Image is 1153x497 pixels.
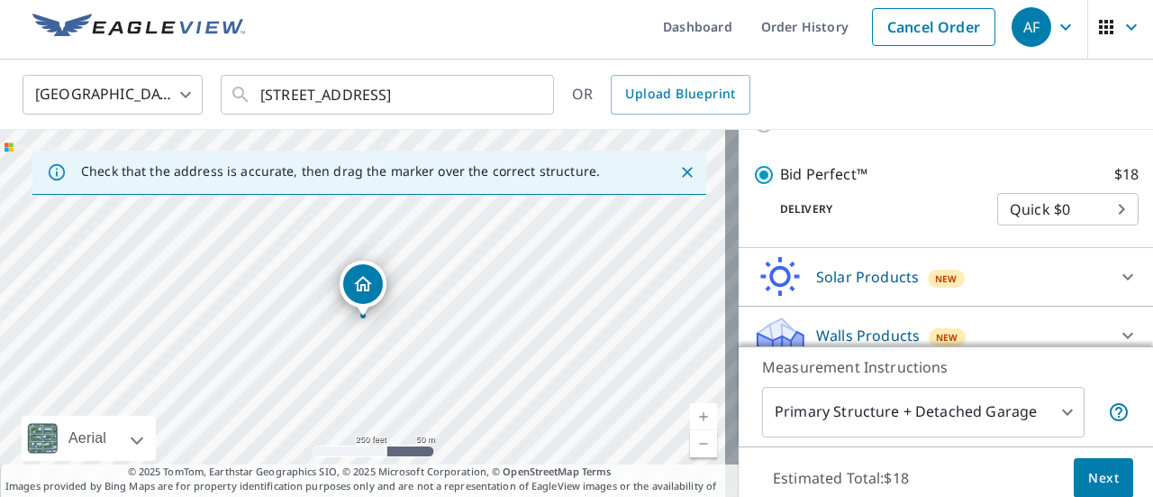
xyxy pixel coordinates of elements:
p: Walls Products [816,325,920,346]
div: [GEOGRAPHIC_DATA] [23,69,203,120]
p: $18 [1114,163,1139,186]
a: Upload Blueprint [611,75,749,115]
p: Delivery [753,201,997,217]
a: Terms [582,465,612,478]
div: Aerial [22,416,156,461]
div: Walls ProductsNew [753,314,1139,357]
div: Primary Structure + Detached Garage [762,387,1085,437]
div: Dropped pin, building 1, Residential property, 9413 Ponderosa Way Coulterville, CA 95311 [340,261,386,317]
div: OR [572,75,750,115]
span: © 2025 TomTom, Earthstar Geographics SIO, © 2025 Microsoft Corporation, © [128,465,612,480]
span: New [936,330,958,345]
p: Bid Perfect™ [780,163,867,186]
a: Current Level 17, Zoom Out [690,430,717,457]
div: Quick $0 [997,184,1139,235]
div: Aerial [63,416,112,461]
span: Next [1088,467,1119,490]
p: Check that the address is accurate, then drag the marker over the correct structure. [81,163,600,179]
span: New [935,272,958,286]
a: OpenStreetMap [503,465,578,478]
span: Upload Blueprint [625,83,735,106]
input: Search by address or latitude-longitude [260,69,517,120]
span: Your report will include the primary structure and a detached garage if one exists. [1108,401,1130,423]
div: AF [1012,7,1051,47]
button: Close [676,161,699,184]
p: Measurement Instructions [762,356,1130,378]
img: EV Logo [32,14,245,41]
p: Solar Products [816,266,919,288]
a: Cancel Order [872,8,995,46]
div: Solar ProductsNew [753,255,1139,299]
a: Current Level 17, Zoom In [690,403,717,430]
